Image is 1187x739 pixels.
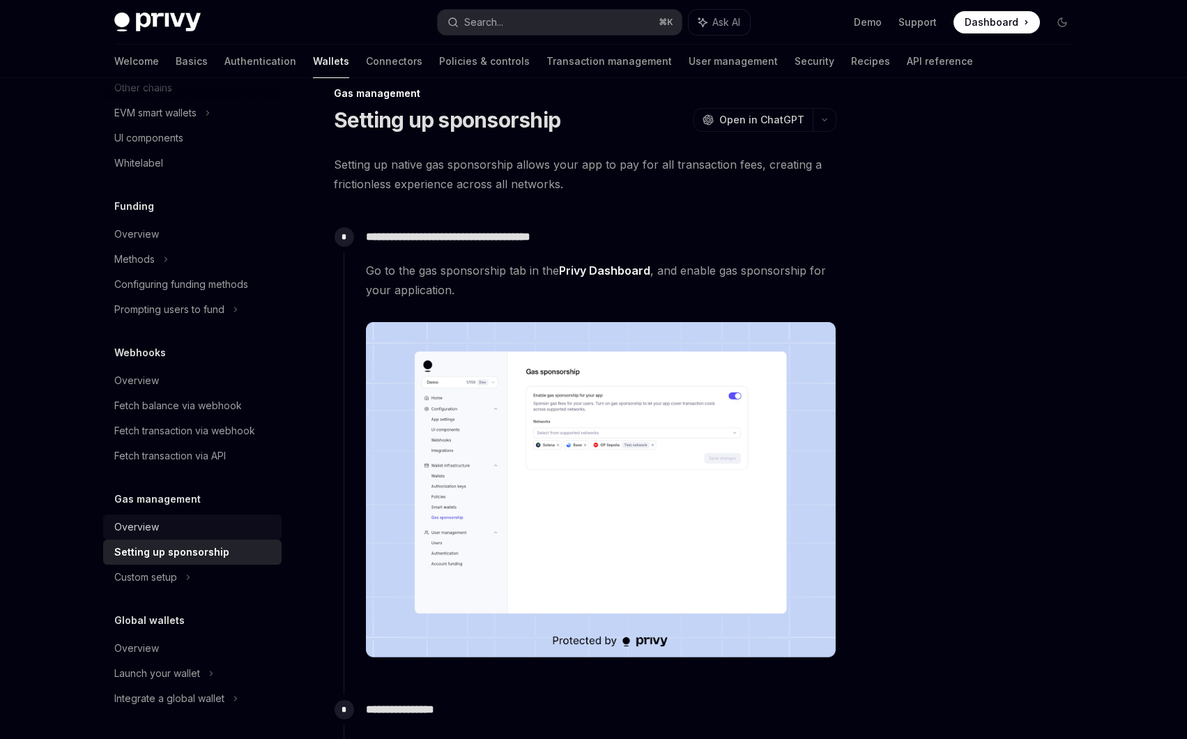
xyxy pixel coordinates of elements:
[114,301,224,318] div: Prompting users to fund
[114,665,200,682] div: Launch your wallet
[114,422,255,439] div: Fetch transaction via webhook
[851,45,890,78] a: Recipes
[224,45,296,78] a: Authentication
[114,105,197,121] div: EVM smart wallets
[366,322,836,658] img: images/gas-sponsorship.png
[103,125,282,151] a: UI components
[114,569,177,586] div: Custom setup
[366,261,836,300] span: Go to the gas sponsorship tab in the , and enable gas sponsorship for your application.
[712,15,740,29] span: Ask AI
[103,368,282,393] a: Overview
[114,226,159,243] div: Overview
[694,108,813,132] button: Open in ChatGPT
[114,13,201,32] img: dark logo
[114,397,242,414] div: Fetch balance via webhook
[689,10,750,35] button: Ask AI
[114,344,166,361] h5: Webhooks
[114,612,185,629] h5: Global wallets
[438,10,682,35] button: Search...⌘K
[439,45,530,78] a: Policies & controls
[103,636,282,661] a: Overview
[114,519,159,535] div: Overview
[1051,11,1073,33] button: Toggle dark mode
[334,107,561,132] h1: Setting up sponsorship
[659,17,673,28] span: ⌘ K
[103,222,282,247] a: Overview
[103,418,282,443] a: Fetch transaction via webhook
[114,544,229,561] div: Setting up sponsorship
[114,251,155,268] div: Methods
[559,264,650,278] a: Privy Dashboard
[114,640,159,657] div: Overview
[103,443,282,468] a: Fetch transaction via API
[103,272,282,297] a: Configuring funding methods
[114,690,224,707] div: Integrate a global wallet
[689,45,778,78] a: User management
[854,15,882,29] a: Demo
[719,113,804,127] span: Open in ChatGPT
[334,86,836,100] div: Gas management
[114,198,154,215] h5: Funding
[103,540,282,565] a: Setting up sponsorship
[546,45,672,78] a: Transaction management
[313,45,349,78] a: Wallets
[907,45,973,78] a: API reference
[103,151,282,176] a: Whitelabel
[114,372,159,389] div: Overview
[334,155,836,194] span: Setting up native gas sponsorship allows your app to pay for all transaction fees, creating a fri...
[114,155,163,172] div: Whitelabel
[103,515,282,540] a: Overview
[366,45,422,78] a: Connectors
[114,491,201,508] h5: Gas management
[954,11,1040,33] a: Dashboard
[795,45,834,78] a: Security
[114,276,248,293] div: Configuring funding methods
[176,45,208,78] a: Basics
[898,15,937,29] a: Support
[114,45,159,78] a: Welcome
[965,15,1018,29] span: Dashboard
[114,448,226,464] div: Fetch transaction via API
[103,393,282,418] a: Fetch balance via webhook
[114,130,183,146] div: UI components
[464,14,503,31] div: Search...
